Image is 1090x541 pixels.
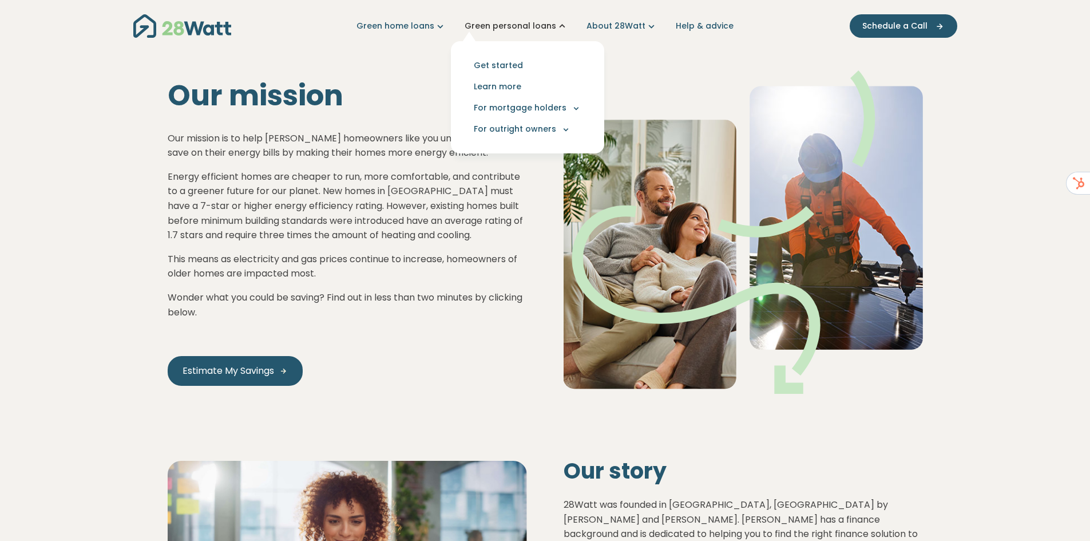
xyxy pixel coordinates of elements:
a: Green personal loans [465,20,568,32]
p: Wonder what you could be saving? Find out in less than two minutes by clicking below. [168,290,527,319]
img: 28Watt [133,14,231,38]
button: Schedule a Call [850,14,957,38]
a: Get started [460,55,595,76]
span: Schedule a Call [862,20,928,32]
h2: Our story [564,458,923,484]
h1: Our mission [168,78,527,113]
button: For mortgage holders [460,97,595,119]
a: About 28Watt [586,20,657,32]
a: Help & advice [676,20,734,32]
a: Estimate My Savings [168,356,303,386]
button: For outright owners [460,119,595,140]
a: Green home loans [356,20,446,32]
span: Estimate My Savings [183,364,274,378]
p: This means as electricity and gas prices continue to increase, homeowners of older homes are impa... [168,252,527,281]
nav: Main navigation [133,11,957,41]
iframe: Chat Widget [1033,486,1090,541]
p: Our mission is to help [PERSON_NAME] homeowners like you understand how to save on their energy b... [168,131,527,160]
p: Energy efficient homes are cheaper to run, more comfortable, and contribute to a greener future f... [168,169,527,243]
a: Learn more [460,76,595,97]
